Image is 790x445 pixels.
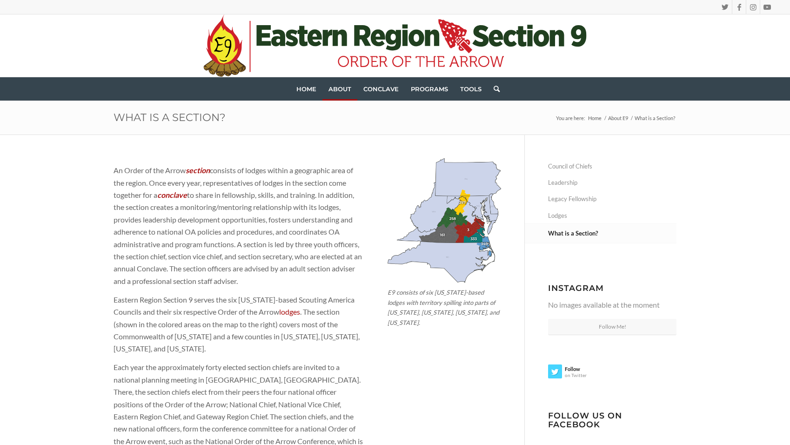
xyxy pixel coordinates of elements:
strong: conclave [157,190,187,199]
a: What is a Section? [114,111,226,124]
a: About E9 [607,115,629,121]
span: About E9 [608,115,628,121]
a: Council of Chiefs [548,158,676,175]
img: 2024-08-06_Section-E9-Map [388,158,501,283]
a: What is a Section? [548,224,676,243]
a: Legacy Fellowship [548,191,676,207]
span: An Order of the Arrow consists of lodges within a geographic area of the region. Once every year,... [114,166,362,285]
a: lodges [279,307,300,316]
a: Search [488,77,500,101]
a: Programs [405,77,454,101]
strong: Follow [548,364,612,371]
a: Home [290,77,322,101]
a: About [322,77,357,101]
span: What is a Section? [633,115,676,121]
p: Eastern Region Section 9 serves the six [US_STATE]-based Scouting America Councils and their six ... [114,294,364,355]
p: No images available at the moment [548,299,676,311]
span: / [629,115,633,121]
span: Home [588,115,602,121]
strong: section [186,166,210,175]
a: Lodges [548,208,676,224]
a: Follow Me! [548,319,676,335]
span: / [603,115,607,121]
span: Home [296,85,316,93]
a: Home [587,115,603,121]
h3: Follow us on Facebook [548,411,676,429]
a: Tools [454,77,488,101]
span: You are here: [556,115,585,121]
em: E9 consists of six [US_STATE]-based lodges with territory spilling into parts of [US_STATE], [US_... [388,289,499,326]
a: Leadership [548,175,676,191]
h3: Instagram [548,283,676,292]
span: Conclave [363,85,399,93]
span: on Twitter [548,371,612,378]
a: Followon Twitter [548,364,612,383]
span: About [328,85,351,93]
span: Programs [411,85,448,93]
a: Conclave [357,77,405,101]
span: Tools [460,85,482,93]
